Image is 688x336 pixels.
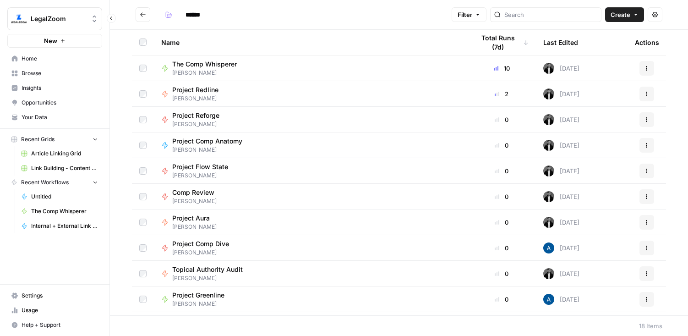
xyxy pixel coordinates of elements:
[543,63,554,74] img: agqtm212c27aeosmjiqx3wzecrl1
[543,63,579,74] div: [DATE]
[7,81,102,95] a: Insights
[7,318,102,332] button: Help + Support
[161,239,460,257] a: Project Comp Dive[PERSON_NAME]
[543,242,579,253] div: [DATE]
[31,207,98,215] span: The Comp Whisperer
[161,137,460,154] a: Project Comp Anatomy[PERSON_NAME]
[639,321,662,330] div: 18 Items
[31,14,86,23] span: LegalZoom
[17,204,102,219] a: The Comp Whisperer
[7,34,102,48] button: New
[7,288,102,303] a: Settings
[172,300,232,308] span: [PERSON_NAME]
[543,217,554,228] img: agqtm212c27aeosmjiqx3wzecrl1
[172,291,224,300] span: Project Greenline
[17,219,102,233] a: Internal + External Link Addition
[543,268,579,279] div: [DATE]
[31,149,98,158] span: Article Linking Grid
[543,140,579,151] div: [DATE]
[172,274,250,282] span: [PERSON_NAME]
[543,191,579,202] div: [DATE]
[475,269,529,278] div: 0
[475,30,529,55] div: Total Runs (7d)
[172,197,222,205] span: [PERSON_NAME]
[17,146,102,161] a: Article Linking Grid
[172,248,236,257] span: [PERSON_NAME]
[543,165,554,176] img: agqtm212c27aeosmjiqx3wzecrl1
[635,30,659,55] div: Actions
[475,141,529,150] div: 0
[172,69,244,77] span: [PERSON_NAME]
[22,113,98,121] span: Your Data
[17,189,102,204] a: Untitled
[475,64,529,73] div: 10
[611,10,630,19] span: Create
[161,291,460,308] a: Project Greenline[PERSON_NAME]
[136,7,150,22] button: Go back
[543,191,554,202] img: agqtm212c27aeosmjiqx3wzecrl1
[31,222,98,230] span: Internal + External Link Addition
[7,176,102,189] button: Recent Workflows
[475,115,529,124] div: 0
[31,193,98,201] span: Untitled
[475,89,529,99] div: 2
[161,30,460,55] div: Name
[543,294,554,305] img: he81ibor8lsei4p3qvg4ugbvimgp
[11,11,27,27] img: LegalZoom Logo
[161,265,460,282] a: Topical Authority Audit[PERSON_NAME]
[452,7,486,22] button: Filter
[543,217,579,228] div: [DATE]
[543,294,579,305] div: [DATE]
[172,94,226,103] span: [PERSON_NAME]
[7,303,102,318] a: Usage
[543,165,579,176] div: [DATE]
[172,188,214,197] span: Comp Review
[458,10,472,19] span: Filter
[22,99,98,107] span: Opportunities
[172,111,219,120] span: Project Reforge
[543,242,554,253] img: he81ibor8lsei4p3qvg4ugbvimgp
[7,95,102,110] a: Opportunities
[172,223,217,231] span: [PERSON_NAME]
[21,178,69,187] span: Recent Workflows
[172,146,250,154] span: [PERSON_NAME]
[161,111,460,128] a: Project Reforge[PERSON_NAME]
[44,36,57,45] span: New
[22,321,98,329] span: Help + Support
[475,243,529,253] div: 0
[22,69,98,77] span: Browse
[605,7,644,22] button: Create
[504,10,597,19] input: Search
[21,135,55,143] span: Recent Grids
[172,120,227,128] span: [PERSON_NAME]
[543,88,579,99] div: [DATE]
[475,218,529,227] div: 0
[543,114,579,125] div: [DATE]
[17,161,102,176] a: Link Building - Content Briefs
[161,214,460,231] a: Project Aura[PERSON_NAME]
[161,188,460,205] a: Comp Review[PERSON_NAME]
[172,239,229,248] span: Project Comp Dive
[22,292,98,300] span: Settings
[22,84,98,92] span: Insights
[31,164,98,172] span: Link Building - Content Briefs
[7,66,102,81] a: Browse
[7,110,102,125] a: Your Data
[172,137,242,146] span: Project Comp Anatomy
[543,30,578,55] div: Last Edited
[22,306,98,314] span: Usage
[475,192,529,201] div: 0
[172,85,218,94] span: Project Redline
[172,162,228,171] span: Project Flow State
[22,55,98,63] span: Home
[475,166,529,176] div: 0
[161,60,460,77] a: The Comp Whisperer[PERSON_NAME]
[543,268,554,279] img: agqtm212c27aeosmjiqx3wzecrl1
[543,140,554,151] img: agqtm212c27aeosmjiqx3wzecrl1
[543,114,554,125] img: agqtm212c27aeosmjiqx3wzecrl1
[161,162,460,180] a: Project Flow State[PERSON_NAME]
[172,60,237,69] span: The Comp Whisperer
[172,214,210,223] span: Project Aura
[475,295,529,304] div: 0
[161,85,460,103] a: Project Redline[PERSON_NAME]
